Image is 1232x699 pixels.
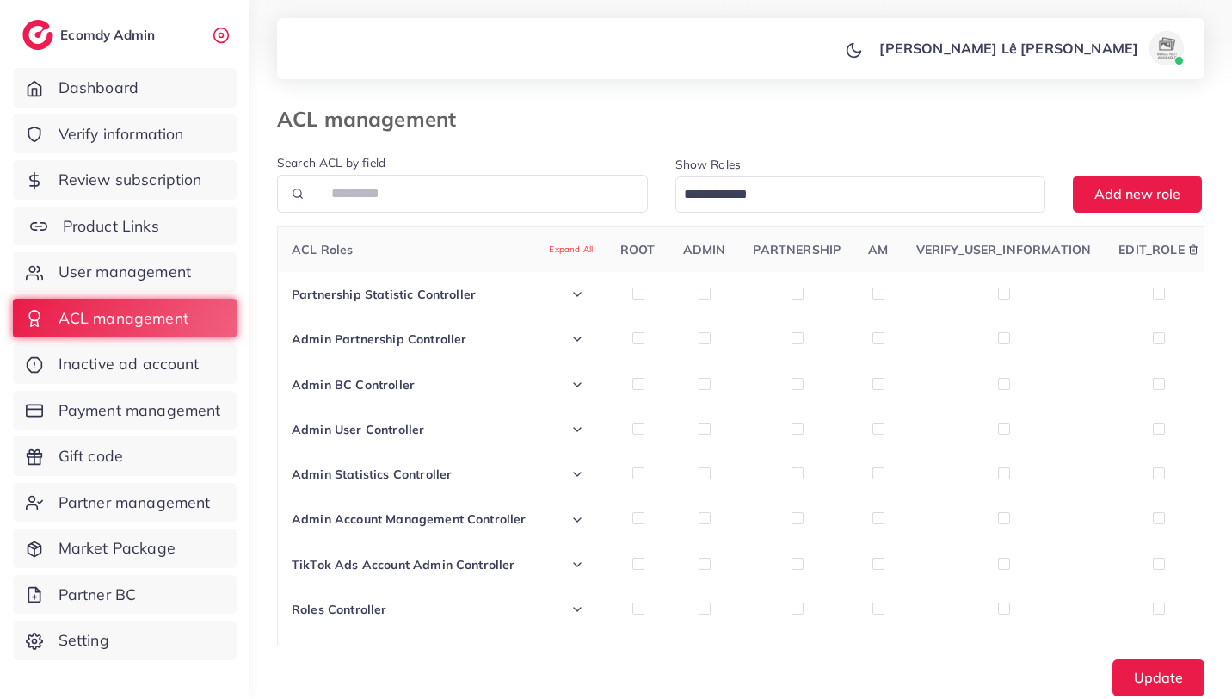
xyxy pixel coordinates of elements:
span: Market Package [59,537,176,560]
span: Payment management [59,399,221,422]
span: ACL management [59,307,188,330]
a: Dashboard [13,68,237,108]
label: Show Roles [675,156,742,173]
span: Expand All [549,244,593,257]
span: TikTok Ads Account Admin Controller [292,556,515,573]
a: ACL management [13,299,237,338]
a: Payment management [13,391,237,430]
a: User management [13,252,237,292]
p: [PERSON_NAME] Lê [PERSON_NAME] [879,38,1138,59]
button: Add new role [1073,176,1202,213]
a: Inactive ad account [13,344,237,384]
span: Roles Controller [292,601,387,618]
span: Admin BC Controller [292,376,415,393]
a: Setting [13,621,237,660]
img: logo [22,20,53,50]
a: Market Package [13,529,237,568]
span: Review subscription [59,169,202,191]
a: logoEcomdy Admin [22,20,159,50]
span: ACL Roles [292,241,593,258]
img: avatar [1149,31,1184,65]
div: Search for option [675,176,1046,212]
span: ROOT [620,242,656,257]
span: Inactive ad account [59,353,200,375]
span: PARTNERSHIP [753,242,841,257]
span: Product Links [63,215,159,238]
span: Gift code [59,445,123,467]
span: Partner management [59,492,211,514]
a: Gift code [13,436,237,476]
span: Partnership Statistic Controller [292,286,476,303]
button: Update [1112,659,1204,696]
span: User management [59,261,191,283]
h2: Ecomdy Admin [60,27,159,43]
span: Verify information [59,123,184,145]
label: Search ACL by field [277,154,385,171]
h3: ACL management [277,107,470,132]
a: [PERSON_NAME] Lê [PERSON_NAME]avatar [870,31,1191,65]
span: Update [1134,669,1183,686]
a: Partner BC [13,575,237,615]
span: Admin User Controller [292,421,424,438]
a: Partner management [13,483,237,523]
input: Search for option [678,182,1024,208]
span: Admin Partnership Controller [292,331,466,348]
span: Admin Statistics Controller [292,466,452,483]
span: Admin Account Management Controller [292,510,527,528]
a: Review subscription [13,160,237,200]
span: Setting [59,629,109,652]
span: ADMIN [683,242,726,257]
a: Verify information [13,114,237,154]
a: Product Links [13,207,237,246]
span: EDIT_ROLE [1118,241,1184,258]
span: Dashboard [59,77,139,99]
span: AM [868,242,888,257]
span: VERIFY_USER_INFORMATION [916,242,1092,257]
span: Partner BC [59,584,137,606]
